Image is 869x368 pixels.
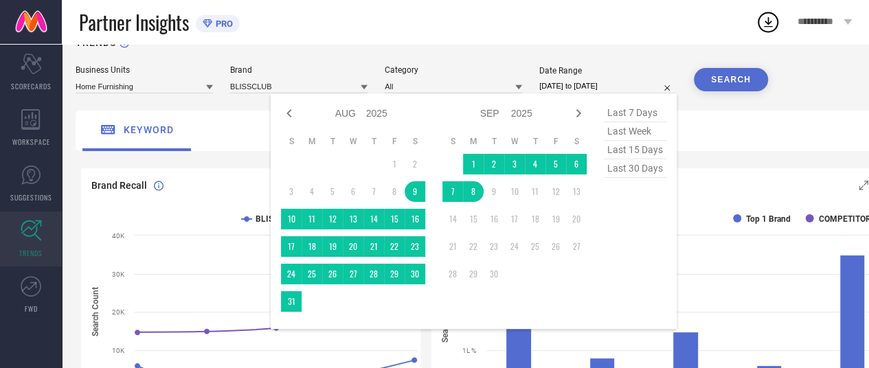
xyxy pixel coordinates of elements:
td: Sat Sep 20 2025 [566,209,587,229]
td: Mon Sep 29 2025 [463,264,484,284]
text: 40K [112,232,125,240]
th: Friday [545,136,566,147]
td: Thu Aug 21 2025 [363,236,384,257]
td: Fri Aug 08 2025 [384,181,405,202]
td: Sat Aug 16 2025 [405,209,425,229]
span: Partner Insights [79,8,189,36]
td: Wed Aug 27 2025 [343,264,363,284]
td: Sun Aug 17 2025 [281,236,302,257]
text: 1L % [462,347,476,354]
span: last 30 days [604,159,666,178]
td: Mon Aug 18 2025 [302,236,322,257]
td: Sun Aug 31 2025 [281,291,302,312]
td: Sat Sep 13 2025 [566,181,587,202]
td: Tue Sep 16 2025 [484,209,504,229]
span: Brand Recall [91,180,147,191]
text: Top 1 Brand [746,214,791,224]
span: SCORECARDS [11,81,52,91]
th: Monday [302,136,322,147]
th: Tuesday [322,136,343,147]
td: Fri Sep 19 2025 [545,209,566,229]
td: Sun Sep 21 2025 [442,236,463,257]
td: Wed Aug 13 2025 [343,209,363,229]
td: Wed Sep 24 2025 [504,236,525,257]
td: Fri Sep 12 2025 [545,181,566,202]
td: Thu Aug 28 2025 [363,264,384,284]
span: WORKSPACE [12,137,50,147]
td: Sat Sep 27 2025 [566,236,587,257]
td: Sat Aug 23 2025 [405,236,425,257]
svg: Zoom [859,181,868,190]
th: Wednesday [504,136,525,147]
td: Wed Aug 06 2025 [343,181,363,202]
span: SUGGESTIONS [10,192,52,203]
td: Tue Sep 30 2025 [484,264,504,284]
td: Wed Sep 10 2025 [504,181,525,202]
td: Thu Sep 18 2025 [525,209,545,229]
td: Sat Aug 02 2025 [405,154,425,174]
text: BLISSCLUB [256,214,300,224]
td: Mon Aug 25 2025 [302,264,322,284]
text: 30K [112,271,125,278]
td: Sun Sep 14 2025 [442,209,463,229]
span: TRENDS [19,248,43,258]
span: PRO [212,19,233,29]
input: Select date range [539,79,677,93]
div: Category [385,65,522,75]
span: last week [604,122,666,141]
td: Fri Aug 15 2025 [384,209,405,229]
span: FWD [25,303,38,314]
th: Sunday [442,136,463,147]
div: Business Units [76,65,213,75]
div: Brand [230,65,368,75]
div: Next month [570,105,587,122]
td: Thu Sep 11 2025 [525,181,545,202]
text: 10K [112,347,125,354]
th: Sunday [281,136,302,147]
td: Fri Aug 29 2025 [384,264,405,284]
td: Thu Sep 25 2025 [525,236,545,257]
td: Wed Sep 17 2025 [504,209,525,229]
div: Date Range [539,66,677,76]
text: 20K [112,308,125,316]
td: Tue Sep 23 2025 [484,236,504,257]
td: Tue Sep 09 2025 [484,181,504,202]
th: Saturday [405,136,425,147]
td: Wed Aug 20 2025 [343,236,363,257]
td: Fri Aug 01 2025 [384,154,405,174]
td: Fri Sep 26 2025 [545,236,566,257]
td: Tue Aug 19 2025 [322,236,343,257]
td: Thu Sep 04 2025 [525,154,545,174]
td: Sun Aug 10 2025 [281,209,302,229]
td: Tue Aug 05 2025 [322,181,343,202]
th: Saturday [566,136,587,147]
span: keyword [124,124,174,135]
tspan: Search Coverage [441,281,451,343]
span: last 7 days [604,104,666,122]
div: Open download list [756,10,780,34]
th: Thursday [525,136,545,147]
td: Mon Aug 11 2025 [302,209,322,229]
button: SEARCH [694,68,768,91]
th: Friday [384,136,405,147]
td: Sat Sep 06 2025 [566,154,587,174]
td: Sun Aug 03 2025 [281,181,302,202]
th: Thursday [363,136,384,147]
td: Wed Sep 03 2025 [504,154,525,174]
td: Mon Sep 15 2025 [463,209,484,229]
td: Tue Aug 12 2025 [322,209,343,229]
td: Mon Sep 01 2025 [463,154,484,174]
td: Fri Sep 05 2025 [545,154,566,174]
td: Sun Aug 24 2025 [281,264,302,284]
td: Tue Aug 26 2025 [322,264,343,284]
td: Fri Aug 22 2025 [384,236,405,257]
th: Tuesday [484,136,504,147]
td: Thu Aug 14 2025 [363,209,384,229]
td: Tue Sep 02 2025 [484,154,504,174]
div: Previous month [281,105,297,122]
span: last 15 days [604,141,666,159]
th: Wednesday [343,136,363,147]
td: Mon Sep 22 2025 [463,236,484,257]
td: Thu Aug 07 2025 [363,181,384,202]
td: Mon Sep 08 2025 [463,181,484,202]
